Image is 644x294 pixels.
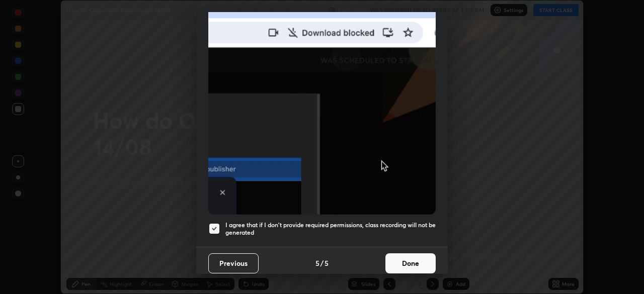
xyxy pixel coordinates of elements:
[208,253,259,273] button: Previous
[320,258,324,268] h4: /
[315,258,319,268] h4: 5
[325,258,329,268] h4: 5
[385,253,436,273] button: Done
[225,221,436,237] h5: I agree that if I don't provide required permissions, class recording will not be generated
